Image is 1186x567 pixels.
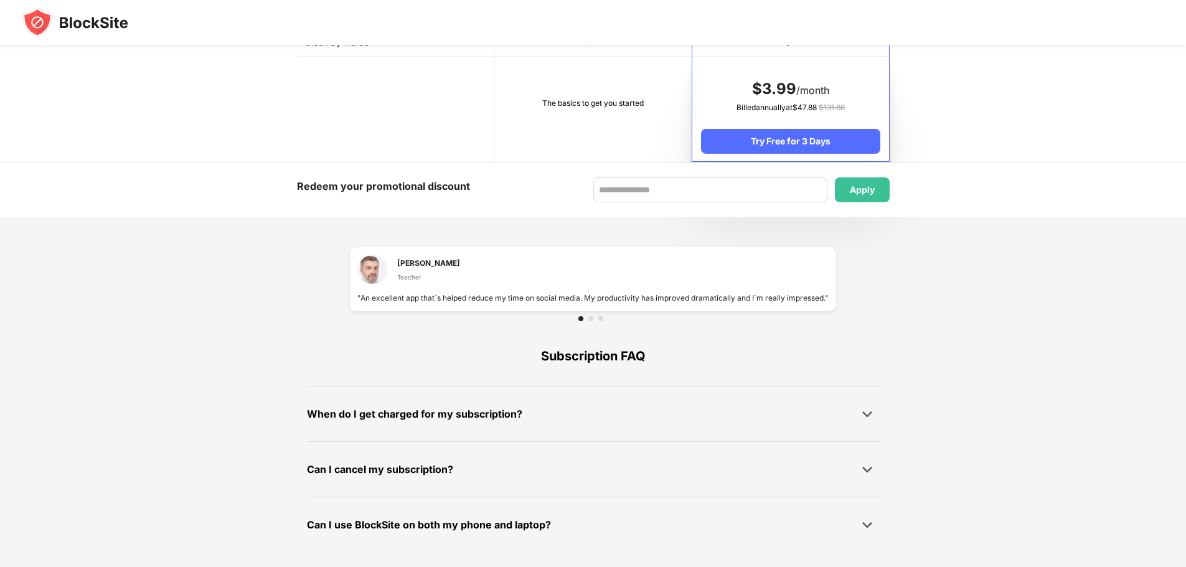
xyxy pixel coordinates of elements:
span: $ 3.99 [752,80,796,98]
div: Redeem your promotional discount [297,177,470,195]
div: Apply [850,185,875,195]
div: Can I cancel my subscription? [307,461,453,479]
div: The basics to get you started [503,97,683,110]
div: Teacher [397,272,460,282]
div: Subscription FAQ [307,326,880,386]
div: When do I get charged for my subscription? [307,405,522,423]
div: /month [701,79,880,99]
img: testimonial-1.jpg [357,255,387,284]
img: blocksite-icon-black.svg [22,7,128,37]
div: [PERSON_NAME] [397,257,460,269]
div: Billed annually at $ 47.88 [701,101,880,114]
div: "An excellent app that`s helped reduce my time on social media. My productivity has improved dram... [357,292,829,304]
div: Can I use BlockSite on both my phone and laptop? [307,516,551,534]
div: Try Free for 3 Days [701,129,880,154]
span: $ 131.88 [819,103,845,112]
